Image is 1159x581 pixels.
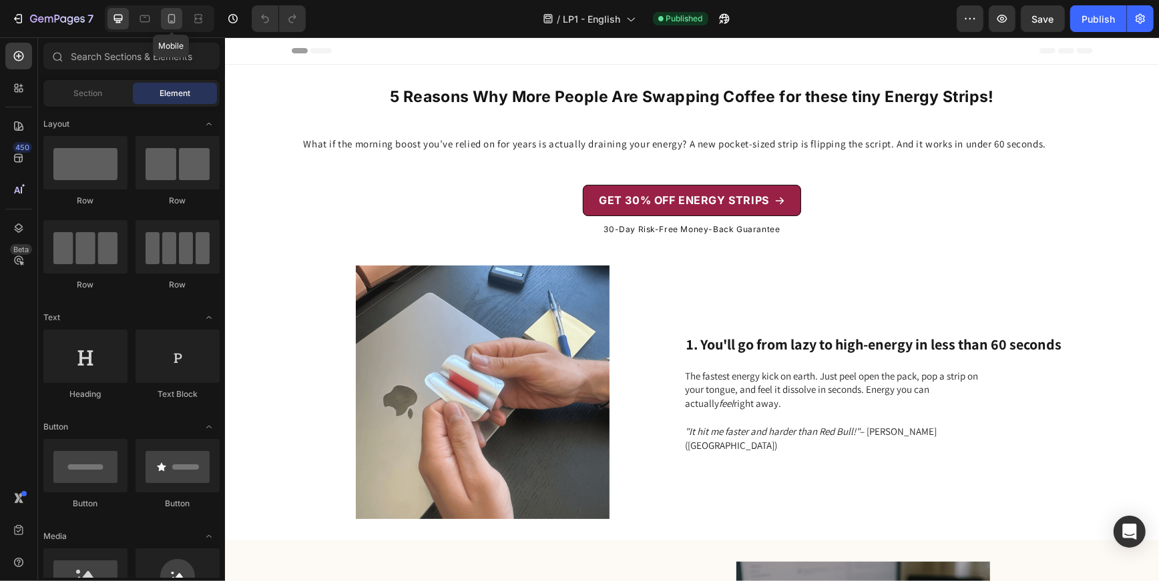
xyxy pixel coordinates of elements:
div: Open Intercom Messenger [1114,516,1146,548]
span: Save [1032,13,1054,25]
div: Row [136,279,220,291]
div: Row [43,279,128,291]
button: Publish [1070,5,1126,32]
button: Save [1021,5,1065,32]
i: "It hit me faster and harder than Red Bull!" [460,388,635,400]
i: feel [494,360,509,372]
span: Toggle open [198,113,220,135]
div: Undo/Redo [252,5,306,32]
span: – [PERSON_NAME] ([GEOGRAPHIC_DATA]) [460,388,712,414]
span: 1. You'll go from lazy to high-energy in less than 60 seconds [461,298,837,316]
span: / [557,12,561,26]
span: Element [160,87,190,99]
p: 7 [87,11,93,27]
button: 7 [5,5,99,32]
div: Button [43,498,128,510]
span: The fastest energy kick on earth. Just peel open the pack, pop a strip on your tongue, and feel i... [460,332,753,373]
img: gempages_583237578463904729-8abefa00-7576-45fe-8cd4-08ea8ef1413d.png [96,228,419,482]
div: Row [43,195,128,207]
div: Beta [10,244,32,255]
span: Published [666,13,703,25]
span: Toggle open [198,307,220,328]
span: Layout [43,118,69,130]
div: Text Block [136,388,220,400]
span: Text [43,312,60,324]
span: Toggle open [198,416,220,438]
div: Button [136,498,220,510]
div: 450 [13,142,32,153]
span: LP1 - English [563,12,621,26]
div: Row [136,195,220,207]
input: Search Sections & Elements [43,43,220,69]
div: Heading [43,388,128,400]
span: Section [74,87,103,99]
span: Media [43,530,67,542]
div: Publish [1082,12,1115,26]
span: Toggle open [198,526,220,547]
p: GET 30% OFF ENERGY STRIPS [374,155,544,170]
iframe: Design area [225,37,1159,581]
a: GET 30% OFF ENERGY STRIPS [358,147,576,178]
p: 30-Day Risk-Free Money-Back Guarantee [1,187,933,198]
span: Button [43,421,68,433]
